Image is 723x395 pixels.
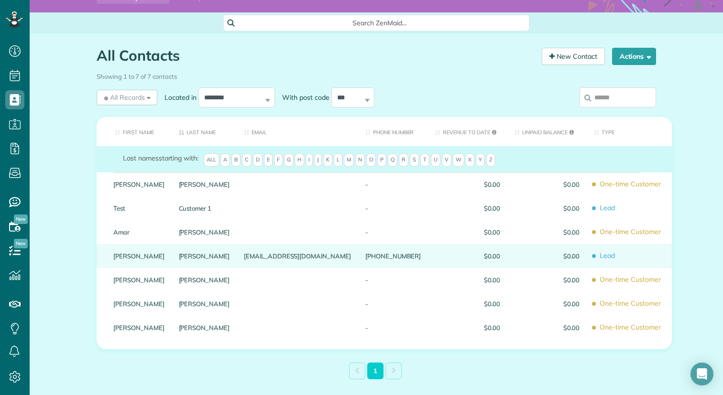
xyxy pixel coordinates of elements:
span: S [410,153,419,167]
span: E [264,153,273,167]
span: One-time Customer [594,295,665,312]
span: C [242,153,252,167]
span: $0.00 [515,324,580,331]
span: Y [476,153,485,167]
span: M [344,153,354,167]
th: Revenue to Date: activate to sort column ascending [428,117,507,146]
span: Q [388,153,397,167]
span: $0.00 [515,253,580,259]
span: F [274,153,283,167]
span: $0.00 [435,277,500,283]
th: Phone number: activate to sort column ascending [358,117,428,146]
a: 1 [367,363,383,379]
a: [PERSON_NAME] [179,181,230,188]
a: [PERSON_NAME] [179,229,230,235]
a: [PERSON_NAME] [113,253,164,259]
a: [PERSON_NAME] [113,277,164,283]
span: All [204,153,219,167]
a: [PERSON_NAME] [179,253,230,259]
div: - [358,292,428,316]
th: Unpaid Balance: activate to sort column ascending [507,117,587,146]
span: K [323,153,332,167]
a: [PERSON_NAME] [113,324,164,331]
div: - [358,172,428,196]
a: New Contact [542,48,605,65]
span: X [465,153,474,167]
span: P [377,153,386,167]
h1: All Contacts [97,48,535,64]
span: G [284,153,294,167]
label: Located in [157,93,198,102]
div: - [358,268,428,292]
div: - [358,316,428,340]
a: [PERSON_NAME] [113,181,164,188]
span: H [295,153,304,167]
span: T [420,153,429,167]
div: [EMAIL_ADDRESS][DOMAIN_NAME] [237,244,358,268]
span: One-time Customer [594,176,665,192]
a: Test [113,205,164,212]
span: A [220,153,230,167]
span: I [306,153,313,167]
label: With post code [275,93,331,102]
span: One-time Customer [594,319,665,336]
span: $0.00 [435,324,500,331]
label: starting with: [123,153,198,163]
span: $0.00 [515,205,580,212]
span: All Records [102,93,145,102]
span: One-time Customer [594,271,665,288]
div: - [358,220,428,244]
span: D [253,153,263,167]
span: $0.00 [435,181,500,188]
span: R [399,153,408,167]
th: Email: activate to sort column ascending [237,117,358,146]
span: Lead [594,200,665,216]
span: $0.00 [515,229,580,235]
span: U [431,153,440,167]
span: $0.00 [435,229,500,235]
span: One-time Customer [594,224,665,240]
span: $0.00 [515,181,580,188]
span: New [14,214,28,224]
span: Lead [594,247,665,264]
span: L [334,153,342,167]
span: $0.00 [435,205,500,212]
th: First Name: activate to sort column ascending [97,117,172,146]
a: [PERSON_NAME] [179,277,230,283]
a: [PERSON_NAME] [179,300,230,307]
span: $0.00 [435,300,500,307]
span: J [314,153,322,167]
span: $0.00 [515,277,580,283]
div: [PHONE_NUMBER] [358,244,428,268]
span: V [442,153,451,167]
span: New [14,239,28,248]
span: W [453,153,464,167]
div: Showing 1 to 7 of 7 contacts [97,68,656,81]
span: $0.00 [435,253,500,259]
span: $0.00 [515,300,580,307]
div: - [358,196,428,220]
span: O [366,153,376,167]
a: [PERSON_NAME] [179,324,230,331]
th: Type: activate to sort column ascending [587,117,672,146]
th: Last Name: activate to sort column descending [172,117,237,146]
a: Amar [113,229,164,235]
a: Customer 1 [179,205,230,212]
span: Z [486,153,495,167]
div: Open Intercom Messenger [690,363,713,385]
a: [PERSON_NAME] [113,300,164,307]
span: B [231,153,241,167]
span: Last names [123,154,159,162]
span: N [355,153,365,167]
button: Actions [612,48,656,65]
